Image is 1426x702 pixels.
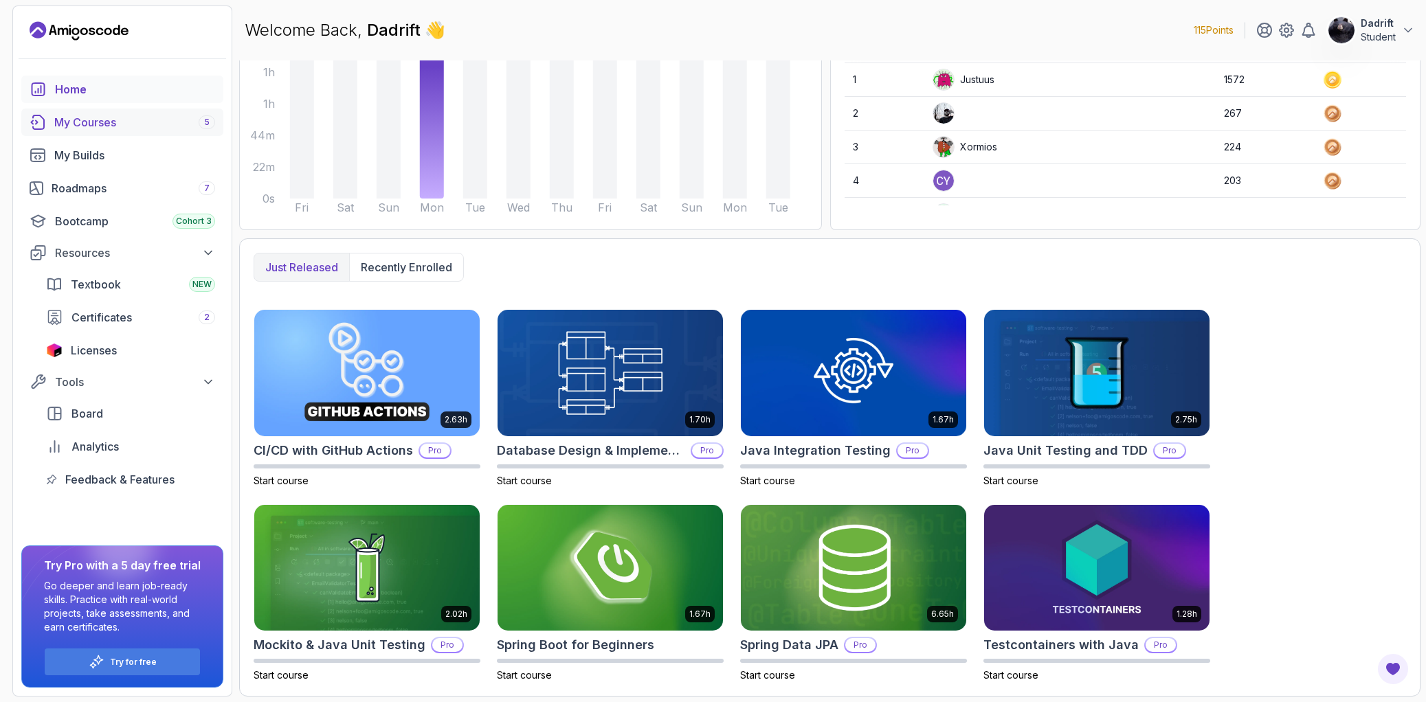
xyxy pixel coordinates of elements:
tspan: Mon [723,201,747,214]
tspan: Fri [598,201,612,214]
tspan: Wed [507,201,530,214]
tspan: 1h [263,66,275,79]
h2: Spring Boot for Beginners [497,635,654,655]
td: 3 [845,131,924,164]
span: Certificates [71,309,132,326]
a: feedback [38,466,223,493]
span: Start course [740,475,795,486]
div: My Courses [54,114,215,131]
h2: Java Integration Testing [740,441,891,460]
p: Pro [898,444,928,457]
h2: Testcontainers with Java [983,635,1139,655]
p: Student [1361,30,1396,44]
span: 2 [204,312,210,323]
div: My Builds [54,147,215,163]
a: Spring Data JPA card6.65hSpring Data JPAProStart course [740,504,967,683]
p: 2.75h [1175,414,1197,425]
td: 1572 [1216,63,1315,97]
tspan: Mon [420,201,444,214]
span: Licenses [71,342,117,359]
img: Java Integration Testing card [741,310,966,436]
p: Dadrift [1361,16,1396,30]
p: Recently enrolled [361,259,452,275]
img: CI/CD with GitHub Actions card [254,310,480,436]
p: Pro [432,638,463,652]
button: Resources [21,240,223,265]
p: 1.28h [1177,609,1197,620]
button: Try for free [44,648,201,676]
span: 5 [204,117,210,128]
td: 203 [1216,164,1315,198]
img: user profile image [1328,17,1355,43]
p: 6.65h [931,609,954,620]
p: 2.63h [445,414,467,425]
span: Start course [497,669,552,681]
div: Roadmaps [52,180,215,196]
span: Dadrift [367,20,425,40]
p: Pro [845,638,876,652]
tspan: Thu [551,201,572,214]
span: Start course [740,669,795,681]
h2: CI/CD with GitHub Actions [254,441,413,460]
span: 7 [204,183,210,194]
td: 192 [1216,198,1315,231]
img: Java Unit Testing and TDD card [984,310,1210,436]
a: Testcontainers with Java card1.28hTestcontainers with JavaProStart course [983,504,1210,683]
span: Start course [254,475,309,486]
p: Go deeper and learn job-ready skills. Practice with real-world projects, take assessments, and ea... [44,579,201,634]
img: Spring Boot for Beginners card [498,505,723,631]
span: Feedback & Features [65,471,175,488]
a: Landing page [30,20,129,42]
a: Java Integration Testing card1.67hJava Integration TestingProStart course [740,309,967,488]
td: 2 [845,97,924,131]
a: CI/CD with GitHub Actions card2.63hCI/CD with GitHub ActionsProStart course [254,309,480,488]
td: 1 [845,63,924,97]
a: home [21,76,223,103]
div: Tools [55,374,215,390]
tspan: 1h [263,98,275,111]
a: analytics [38,433,223,460]
img: default monster avatar [933,69,954,90]
tspan: Sat [337,201,355,214]
h2: Spring Data JPA [740,635,838,655]
span: Start course [254,669,309,681]
div: Home [55,81,215,98]
p: Just released [265,259,338,275]
a: builds [21,141,223,169]
div: loftyhummingbirddbd35 [933,203,1067,225]
p: 115 Points [1194,23,1234,37]
tspan: Tue [465,201,485,214]
img: Database Design & Implementation card [498,310,723,436]
tspan: 0s [263,192,275,205]
span: 👋 [424,19,446,41]
p: 1.67h [689,609,711,620]
span: Start course [497,475,552,486]
tspan: 22m [253,161,275,174]
td: 4 [845,164,924,198]
span: Textbook [71,276,121,293]
a: courses [21,109,223,136]
div: Justuus [933,69,994,91]
p: Pro [1155,444,1185,457]
a: board [38,400,223,427]
h2: Java Unit Testing and TDD [983,441,1148,460]
img: Spring Data JPA card [741,505,966,631]
a: certificates [38,304,223,331]
span: Start course [983,669,1038,681]
span: Cohort 3 [176,216,212,227]
button: user profile imageDadriftStudent [1328,16,1415,44]
img: Mockito & Java Unit Testing card [254,505,480,631]
a: roadmaps [21,174,223,202]
div: Bootcamp [55,213,215,229]
tspan: 44m [250,129,275,142]
img: Testcontainers with Java card [984,505,1210,631]
span: NEW [192,279,212,290]
a: licenses [38,337,223,364]
a: bootcamp [21,207,223,235]
a: Try for free [110,657,157,668]
td: 224 [1216,131,1315,164]
p: 2.02h [445,609,467,620]
tspan: Sun [681,201,702,214]
a: textbook [38,271,223,298]
span: Analytics [71,438,119,455]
